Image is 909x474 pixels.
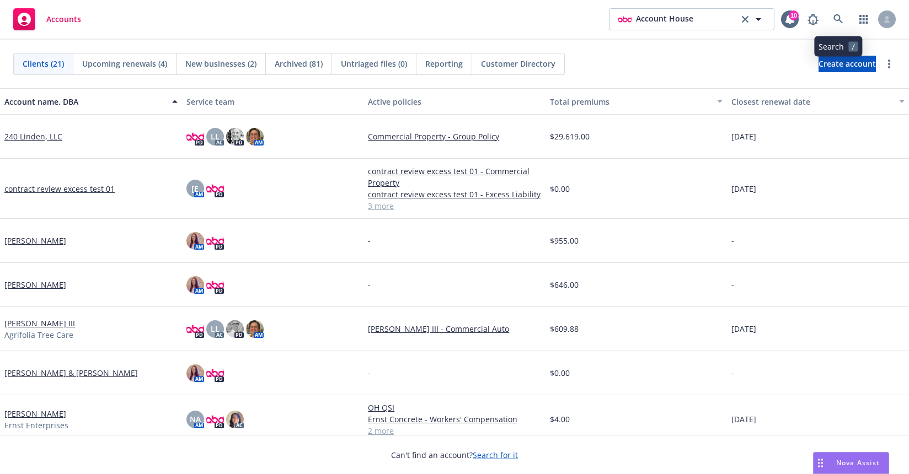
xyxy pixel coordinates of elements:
[186,128,204,146] img: photo
[819,53,876,74] span: Create account
[727,88,909,115] button: Closest renewal date
[609,8,774,30] button: photoAccount Houseclear selection
[368,188,541,200] a: contract review excess test 01 - Excess Liability
[731,323,756,335] span: [DATE]
[368,235,371,246] span: -
[802,8,824,30] a: Report a Bug
[368,131,541,142] a: Commercial Property - Group Policy
[4,329,73,341] span: Agrifolia Tree Care
[618,13,632,26] img: photo
[739,13,752,26] a: clear selection
[206,411,224,428] img: photo
[481,58,555,69] span: Customer Directory
[182,88,364,115] button: Service team
[4,96,165,107] div: Account name, DBA
[550,183,570,195] span: $0.00
[368,279,371,290] span: -
[4,317,75,329] a: [PERSON_NAME] III
[368,165,541,188] a: contract review excess test 01 - Commercial Property
[550,413,570,425] span: $4.00
[550,131,590,142] span: $29,619.00
[190,413,201,425] span: NA
[226,411,244,428] img: photo
[226,128,244,146] img: photo
[550,235,579,246] span: $955.00
[550,96,711,107] div: Total premiums
[731,183,756,195] span: [DATE]
[731,413,756,425] span: [DATE]
[4,183,115,195] a: contract review excess test 01
[9,4,85,35] a: Accounts
[836,458,880,467] span: Nova Assist
[368,402,541,413] a: OH QSI
[186,96,360,107] div: Service team
[211,323,220,335] span: LL
[4,235,66,246] a: [PERSON_NAME]
[550,279,579,290] span: $646.00
[185,58,256,69] span: New businesses (2)
[853,8,875,30] a: Switch app
[789,10,799,20] div: 10
[226,320,244,338] img: photo
[550,323,579,335] span: $609.88
[883,57,896,71] a: more
[206,232,224,250] img: photo
[186,232,204,250] img: photo
[191,183,199,195] span: [E
[206,364,224,382] img: photo
[731,367,734,379] span: -
[211,131,220,142] span: LL
[275,58,323,69] span: Archived (81)
[368,96,541,107] div: Active policies
[731,131,756,142] span: [DATE]
[363,88,546,115] button: Active policies
[4,279,66,290] a: [PERSON_NAME]
[636,13,693,26] span: Account House
[368,367,371,379] span: -
[819,56,876,72] a: Create account
[550,367,570,379] span: $0.00
[186,364,204,382] img: photo
[368,413,541,425] a: Ernst Concrete - Workers' Compensation
[4,408,66,419] a: [PERSON_NAME]
[546,88,728,115] button: Total premiums
[246,320,264,338] img: photo
[391,449,518,461] span: Can't find an account?
[186,320,204,338] img: photo
[186,276,204,294] img: photo
[368,425,541,437] a: 2 more
[425,58,463,69] span: Reporting
[4,419,68,431] span: Ernst Enterprises
[4,131,62,142] a: 240 Linden, LLC
[473,450,518,460] a: Search for it
[827,8,849,30] a: Search
[23,58,64,69] span: Clients (21)
[4,367,138,379] a: [PERSON_NAME] & [PERSON_NAME]
[206,276,224,294] img: photo
[731,279,734,290] span: -
[368,200,541,212] a: 3 more
[731,235,734,246] span: -
[814,453,827,473] div: Drag to move
[246,128,264,146] img: photo
[731,96,892,107] div: Closest renewal date
[368,323,541,335] a: [PERSON_NAME] III - Commercial Auto
[46,15,81,24] span: Accounts
[82,58,167,69] span: Upcoming renewals (4)
[206,180,224,197] img: photo
[813,452,889,474] button: Nova Assist
[341,58,407,69] span: Untriaged files (0)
